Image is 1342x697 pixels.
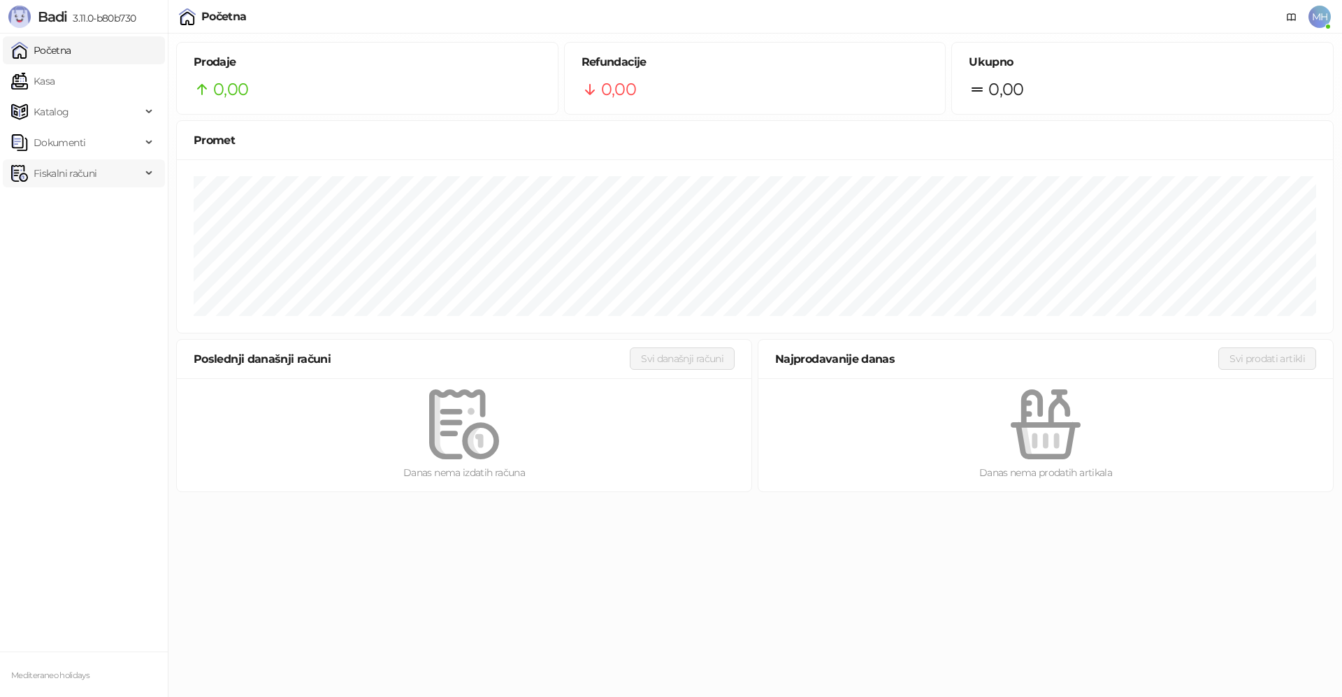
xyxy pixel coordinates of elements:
h5: Prodaje [194,54,541,71]
a: Kasa [11,67,55,95]
div: Najprodavanije danas [775,350,1218,368]
div: Promet [194,131,1316,149]
div: Poslednji današnji računi [194,350,630,368]
h5: Refundacije [582,54,929,71]
span: 0,00 [601,76,636,103]
small: Mediteraneo holidays [11,670,89,680]
button: Svi prodati artikli [1218,347,1316,370]
div: Danas nema izdatih računa [199,465,729,480]
span: MH [1308,6,1331,28]
a: Početna [11,36,71,64]
div: Danas nema prodatih artikala [781,465,1311,480]
span: 3.11.0-b80b730 [67,12,136,24]
div: Početna [201,11,247,22]
span: Dokumenti [34,129,85,157]
span: Fiskalni računi [34,159,96,187]
span: 0,00 [213,76,248,103]
img: Logo [8,6,31,28]
span: Badi [38,8,67,25]
span: Katalog [34,98,69,126]
button: Svi današnji računi [630,347,735,370]
span: 0,00 [988,76,1023,103]
h5: Ukupno [969,54,1316,71]
a: Dokumentacija [1280,6,1303,28]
